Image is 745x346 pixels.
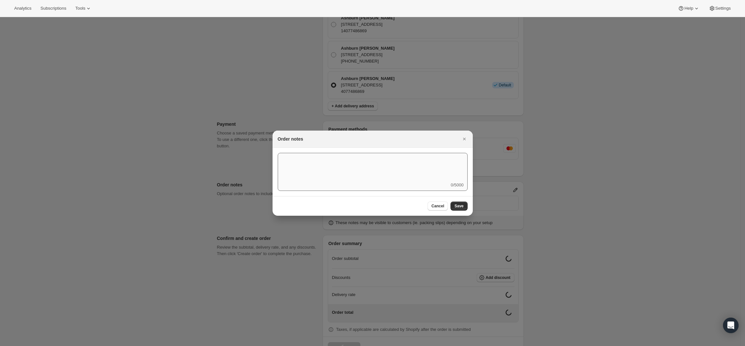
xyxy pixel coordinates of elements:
span: Tools [75,6,85,11]
h2: Order notes [278,136,303,142]
button: Subscriptions [36,4,70,13]
span: Settings [715,6,731,11]
span: Save [454,203,463,209]
button: Settings [705,4,735,13]
div: Open Intercom Messenger [723,318,739,333]
button: Tools [71,4,96,13]
span: Analytics [14,6,31,11]
button: Save [450,202,467,211]
span: Help [684,6,693,11]
button: Analytics [10,4,35,13]
span: Cancel [431,203,444,209]
button: Close [460,134,469,143]
button: Cancel [428,202,448,211]
span: Subscriptions [40,6,66,11]
button: Help [674,4,703,13]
